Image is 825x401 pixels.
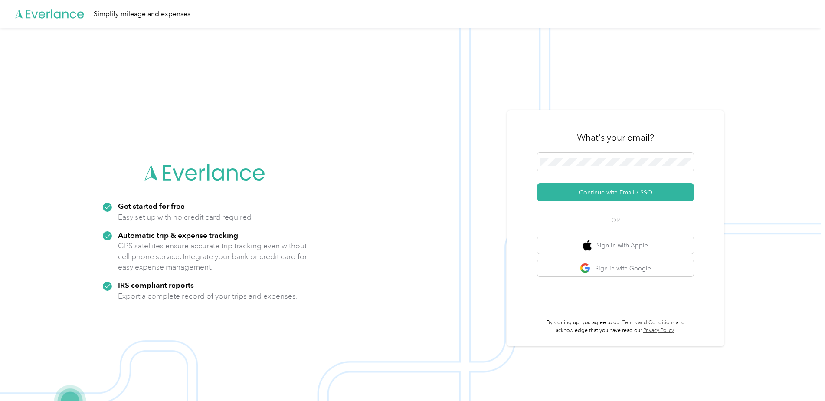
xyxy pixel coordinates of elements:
strong: IRS compliant reports [118,280,194,289]
p: By signing up, you agree to our and acknowledge that you have read our . [537,319,694,334]
button: Continue with Email / SSO [537,183,694,201]
strong: Get started for free [118,201,185,210]
span: OR [600,216,631,225]
p: GPS satellites ensure accurate trip tracking even without cell phone service. Integrate your bank... [118,240,308,273]
strong: Automatic trip & expense tracking [118,230,238,240]
h3: What's your email? [577,131,654,144]
a: Terms and Conditions [622,319,674,326]
button: apple logoSign in with Apple [537,237,694,254]
img: google logo [580,263,591,274]
button: google logoSign in with Google [537,260,694,277]
p: Export a complete record of your trips and expenses. [118,291,298,302]
div: Simplify mileage and expenses [94,9,190,20]
a: Privacy Policy [643,327,674,334]
p: Easy set up with no credit card required [118,212,252,223]
img: apple logo [583,240,592,251]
